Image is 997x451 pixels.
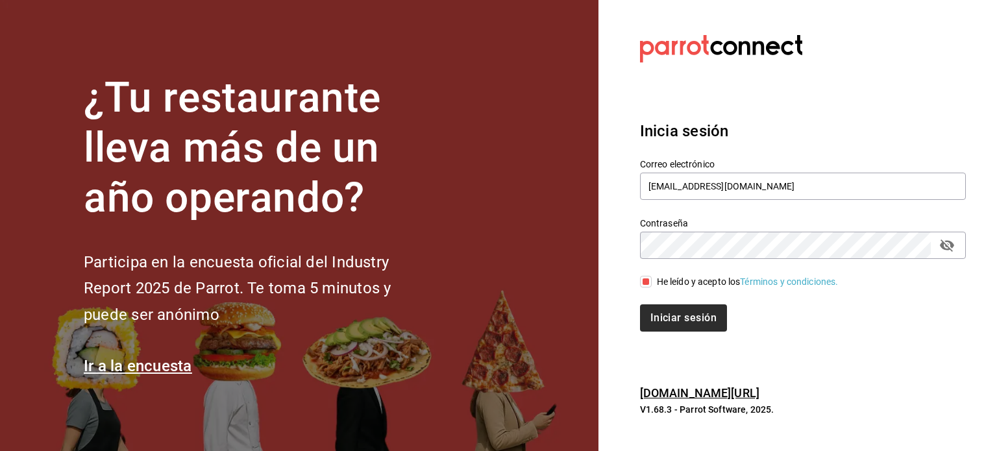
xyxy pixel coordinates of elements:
[640,160,966,169] label: Correo electrónico
[84,357,192,375] a: Ir a la encuesta
[640,386,759,400] a: [DOMAIN_NAME][URL]
[640,403,966,416] p: V1.68.3 - Parrot Software, 2025.
[936,234,958,256] button: passwordField
[640,119,966,143] h3: Inicia sesión
[640,173,966,200] input: Ingresa tu correo electrónico
[84,73,434,223] h1: ¿Tu restaurante lleva más de un año operando?
[640,304,727,332] button: Iniciar sesión
[84,249,434,328] h2: Participa en la encuesta oficial del Industry Report 2025 de Parrot. Te toma 5 minutos y puede se...
[657,275,839,289] div: He leído y acepto los
[640,219,966,228] label: Contraseña
[740,276,838,287] a: Términos y condiciones.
